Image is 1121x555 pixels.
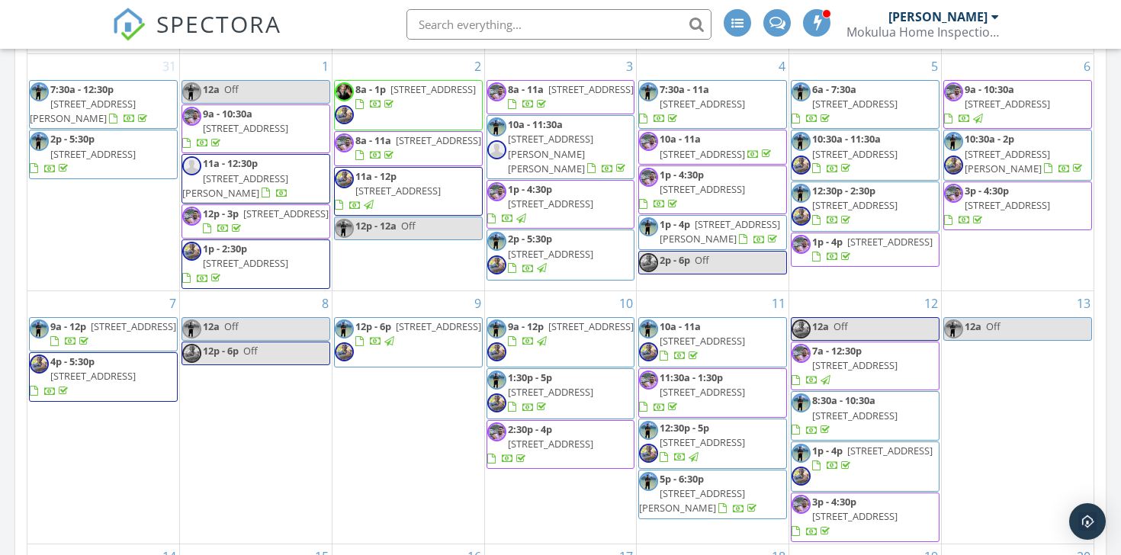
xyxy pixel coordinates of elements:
img: img_5637.jpg [182,319,201,338]
span: 12p - 6p [355,319,391,333]
span: 12p - 12a [355,219,397,233]
img: img_5637.jpg [487,371,506,390]
a: 1p - 4p [STREET_ADDRESS] [812,444,933,472]
img: img_3256.jpg [487,182,506,201]
img: img_5637.jpg [792,444,811,463]
span: [STREET_ADDRESS][PERSON_NAME] [660,217,780,245]
a: 8a - 1p [STREET_ADDRESS] [355,82,476,111]
img: img_4473.jpeg [639,342,658,361]
span: 8a - 11a [508,82,544,96]
span: 10a - 11a [660,132,701,146]
a: 8a - 11a [STREET_ADDRESS] [487,80,635,114]
a: 8:30a - 10:30a [STREET_ADDRESS] [792,393,898,436]
img: img_4473.jpeg [487,255,506,274]
a: 10a - 11:30a [STREET_ADDRESS][PERSON_NAME][PERSON_NAME] [508,117,628,175]
img: img_5637.jpg [182,82,201,101]
img: img_5637.jpg [944,319,963,338]
span: 3p - 4:30p [965,184,1009,197]
span: 10a - 11:30a [508,117,563,131]
img: img_5637.jpg [30,132,49,151]
span: 9a - 12p [50,319,86,333]
span: 8a - 11a [355,133,391,147]
span: [STREET_ADDRESS] [203,121,288,135]
a: 10a - 11a [STREET_ADDRESS] [660,132,774,160]
span: [STREET_ADDRESS] [812,409,898,422]
div: Mokulua Home Inspections [846,24,999,40]
img: img_4473.jpeg [335,169,354,188]
span: 12p - 6p [203,344,239,358]
span: [STREET_ADDRESS] [812,97,898,111]
span: 7a - 12:30p [812,344,862,358]
span: 1:30p - 5p [508,371,552,384]
span: 12:30p - 2:30p [812,184,875,197]
td: Go to September 13, 2025 [941,290,1094,544]
span: [STREET_ADDRESS] [508,437,593,451]
a: Go to September 1, 2025 [319,54,332,79]
a: SPECTORA [112,21,281,53]
span: 12a [812,319,829,333]
img: img_3256.jpg [487,82,506,101]
a: 2p - 5:30p [STREET_ADDRESS] [487,229,635,280]
span: [STREET_ADDRESS] [847,444,933,457]
a: Go to September 4, 2025 [776,54,789,79]
a: Go to September 5, 2025 [928,54,941,79]
a: Go to September 13, 2025 [1074,291,1094,316]
a: Go to September 6, 2025 [1081,54,1094,79]
a: 10:30a - 2p [STREET_ADDRESS][PERSON_NAME] [943,130,1092,180]
a: 10a - 11a [STREET_ADDRESS] [638,130,787,164]
img: img_3256.jpg [792,235,811,254]
span: Off [224,319,239,333]
a: 12p - 6p [STREET_ADDRESS] [355,319,481,348]
span: 2:30p - 4p [508,422,552,436]
img: img_5637.jpg [792,393,811,412]
span: 10:30a - 11:30a [812,132,881,146]
span: 12a [965,319,981,333]
span: 10:30a - 2p [965,132,1014,146]
img: img_5637.jpg [792,184,811,203]
img: img_4473.jpeg [639,444,658,463]
span: 2p - 5:30p [508,232,552,245]
a: 12p - 3p [STREET_ADDRESS] [203,207,329,235]
div: Open Intercom Messenger [1069,503,1106,540]
span: 3p - 4:30p [812,495,856,508]
a: 1p - 4:30p [STREET_ADDRESS] [639,168,745,210]
img: img_3256.jpg [639,371,658,390]
span: Off [695,253,709,267]
a: 1p - 4:30p [STREET_ADDRESS] [638,165,787,215]
a: Go to September 3, 2025 [623,54,636,79]
span: 12a [203,319,220,333]
a: 12p - 3p [STREET_ADDRESS] [181,204,330,239]
span: [STREET_ADDRESS] [508,247,593,261]
a: 2p - 5:30p [STREET_ADDRESS] [508,232,593,274]
img: img_4473.jpeg [30,354,49,374]
span: [STREET_ADDRESS] [812,509,898,523]
span: 2p - 6p [660,253,690,267]
a: 9a - 10:30a [STREET_ADDRESS] [943,80,1092,130]
input: Search everything... [406,9,711,40]
img: img_0091.jpg [335,82,354,101]
a: 9a - 12p [STREET_ADDRESS] [487,317,635,367]
a: 10:30a - 11:30a [STREET_ADDRESS] [812,132,898,175]
img: img_3256.jpg [487,422,506,441]
img: img_4473.jpeg [335,342,354,361]
span: [STREET_ADDRESS] [812,147,898,161]
td: Go to September 5, 2025 [789,54,942,291]
img: img_3256.jpg [639,168,658,187]
a: Go to September 9, 2025 [471,291,484,316]
img: img_4473.jpeg [487,393,506,412]
a: 8a - 1p [STREET_ADDRESS] [334,80,483,130]
a: 10a - 11a [STREET_ADDRESS] [660,319,745,362]
div: [PERSON_NAME] [888,9,988,24]
a: 5p - 6:30p [STREET_ADDRESS][PERSON_NAME] [639,472,760,515]
span: [STREET_ADDRESS] [91,319,176,333]
td: Go to September 7, 2025 [27,290,180,544]
a: 3p - 4:30p [STREET_ADDRESS] [944,184,1050,226]
a: 8a - 11a [STREET_ADDRESS] [508,82,634,111]
span: [STREET_ADDRESS] [50,369,136,383]
a: 7:30a - 12:30p [STREET_ADDRESS][PERSON_NAME] [29,80,178,130]
a: 11:30a - 1:30p [STREET_ADDRESS] [638,368,787,418]
span: 9a - 10:30a [965,82,1014,96]
span: Off [401,219,416,233]
td: Go to September 12, 2025 [789,290,942,544]
span: 1p - 4p [812,444,843,457]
